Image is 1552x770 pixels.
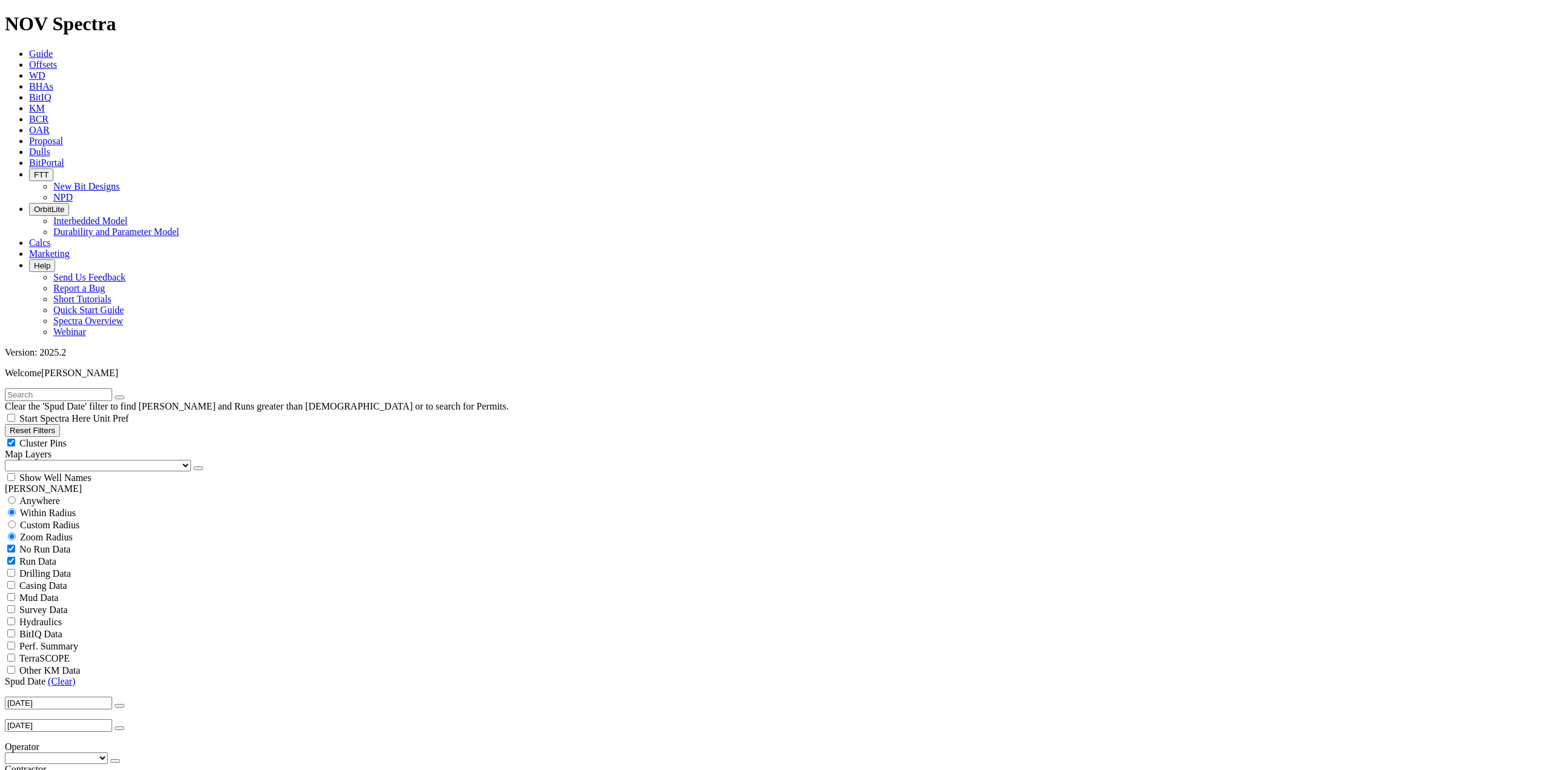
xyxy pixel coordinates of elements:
span: Clear the 'Spud Date' filter to find [PERSON_NAME] and Runs greater than [DEMOGRAPHIC_DATA] or to... [5,401,509,411]
a: Durability and Parameter Model [53,227,179,237]
span: Show Well Names [19,473,91,483]
filter-controls-checkbox: TerraSCOPE Data [5,652,1547,664]
span: Hydraulics [19,617,62,627]
a: Guide [29,48,53,59]
span: TerraSCOPE [19,653,70,663]
a: BitPortal [29,158,64,168]
a: OAR [29,125,50,135]
span: Operator [5,742,39,752]
filter-controls-checkbox: Performance Summary [5,640,1547,652]
filter-controls-checkbox: TerraSCOPE Data [5,664,1547,676]
a: NPD [53,192,73,202]
span: Survey Data [19,605,68,615]
span: Within Radius [20,508,76,518]
input: Start Spectra Here [7,414,15,422]
a: WD [29,70,45,81]
button: FTT [29,168,53,181]
span: Zoom Radius [20,532,73,542]
span: Mud Data [19,592,58,603]
a: New Bit Designs [53,181,119,191]
span: OrbitLite [34,205,64,214]
a: Webinar [53,327,86,337]
span: Start Spectra Here [19,413,90,423]
a: Proposal [29,136,63,146]
a: Offsets [29,59,57,70]
a: Quick Start Guide [53,305,124,315]
span: Casing Data [19,580,67,591]
button: Help [29,259,55,272]
div: [PERSON_NAME] [5,483,1547,494]
a: Spectra Overview [53,316,123,326]
span: Help [34,261,50,270]
a: Short Tutorials [53,294,112,304]
input: Before [5,719,112,732]
filter-controls-checkbox: Hydraulics Analysis [5,616,1547,628]
span: Cluster Pins [19,438,67,448]
span: Perf. Summary [19,641,78,651]
span: Unit Pref [93,413,129,423]
a: Dulls [29,147,50,157]
button: Reset Filters [5,424,60,437]
div: Version: 2025.2 [5,347,1547,358]
span: Drilling Data [19,568,71,579]
a: Calcs [29,237,51,248]
a: Interbedded Model [53,216,127,226]
span: BitIQ Data [19,629,62,639]
span: Map Layers [5,449,52,459]
span: Other KM Data [19,665,80,675]
span: Custom Radius [20,520,79,530]
input: After [5,697,112,709]
a: BCR [29,114,48,124]
a: Send Us Feedback [53,272,125,282]
span: [PERSON_NAME] [41,368,118,378]
button: OrbitLite [29,203,69,216]
span: Spud Date [5,676,45,686]
a: KM [29,103,45,113]
a: (Clear) [48,676,75,686]
a: BHAs [29,81,53,91]
span: FTT [34,170,48,179]
span: Anywhere [19,496,60,506]
input: Search [5,388,112,401]
h1: NOV Spectra [5,13,1547,35]
p: Welcome [5,368,1547,379]
a: BitIQ [29,92,51,102]
a: Marketing [29,248,70,259]
a: Report a Bug [53,283,105,293]
span: Run Data [19,556,56,566]
span: No Run Data [19,544,70,554]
